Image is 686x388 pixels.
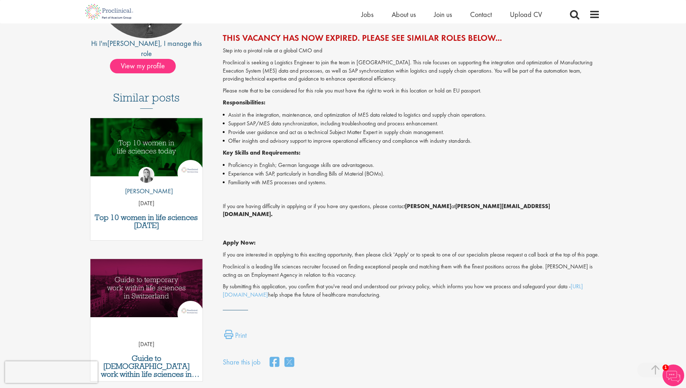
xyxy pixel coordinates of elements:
p: Please note that to be considered for this role you must have the right to work in this location ... [223,87,600,95]
a: Link to a post [90,259,203,323]
p: Proclinical is seeking a Logistics Engineer to join the team in [GEOGRAPHIC_DATA]. This role focu... [223,59,600,83]
p: [PERSON_NAME] [120,186,173,196]
strong: Key Skills and Requirements: [223,149,301,156]
h3: Similar posts [113,91,180,109]
li: Familiarity with MES processes and systems. [223,178,600,187]
img: Hannah Burke [139,167,154,183]
a: Print [224,330,247,344]
a: share on twitter [285,355,294,370]
a: About us [392,10,416,19]
label: Share this job [223,357,261,367]
li: Support SAP/MES data synchronization, including troubleshooting and process enhancement. [223,119,600,128]
a: Top 10 women in life sciences [DATE] [94,214,199,229]
li: Experience with SAP, particularly in handling Bills of Material (BOMs). [223,169,600,178]
strong: Responsibilities: [223,99,265,106]
p: [DATE] [90,340,203,349]
a: Link to a post [90,118,203,182]
div: Job description [223,47,600,299]
div: Hi I'm , I manage this role [86,38,207,59]
img: Chatbot [662,365,684,386]
a: Upload CV [510,10,542,19]
strong: [PERSON_NAME] [405,202,451,210]
span: Step into a pivotal role at a global CMO and [223,47,322,54]
strong: Apply Now: [223,239,256,246]
li: Assist in the integration, maintenance, and optimization of MES data related to logistics and sup... [223,111,600,119]
a: Hannah Burke [PERSON_NAME] [120,167,173,199]
iframe: reCAPTCHA [5,361,98,383]
h2: This vacancy has now expired. Please see similar roles below... [223,33,600,43]
a: Jobs [361,10,374,19]
span: View my profile [110,59,176,73]
img: Top 10 women in life sciences today [90,118,203,176]
a: Guide to [DEMOGRAPHIC_DATA] work within life sciences in [GEOGRAPHIC_DATA] [94,354,199,378]
p: If you are having difficulty in applying or if you have any questions, please contact at [223,202,600,219]
li: Proficiency in English; German language skills are advantageous. [223,161,600,169]
p: [DATE] [90,199,203,208]
a: Join us [434,10,452,19]
span: 1 [662,365,669,371]
span: By submitting this application, you confirm that you've read and understood our privacy policy, w... [223,283,583,298]
li: Offer insights and advisory support to improve operational efficiency and compliance with industr... [223,137,600,145]
a: [URL][DOMAIN_NAME] [223,283,583,298]
a: share on facebook [270,355,279,370]
a: Contact [470,10,492,19]
p: If you are interested in applying to this exciting opportunity, then please click 'Apply' or to s... [223,251,600,259]
strong: [PERSON_NAME][EMAIL_ADDRESS][DOMAIN_NAME]. [223,202,550,218]
a: View my profile [110,60,183,70]
p: Proclinical is a leading life sciences recruiter focused on finding exceptional people and matchi... [223,263,600,279]
li: Provide user guidance and act as a technical Subject Matter Expert in supply chain management. [223,128,600,137]
a: [PERSON_NAME] [107,39,160,48]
